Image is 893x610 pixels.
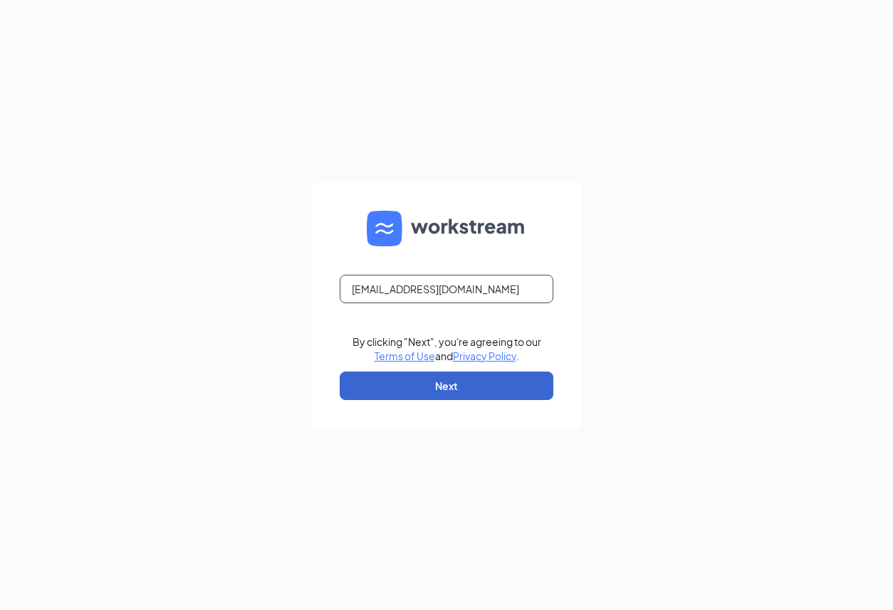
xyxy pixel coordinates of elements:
[340,372,553,400] button: Next
[367,211,526,246] img: WS logo and Workstream text
[340,275,553,303] input: Email
[453,349,516,362] a: Privacy Policy
[375,349,435,362] a: Terms of Use
[352,335,541,363] div: By clicking "Next", you're agreeing to our and .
